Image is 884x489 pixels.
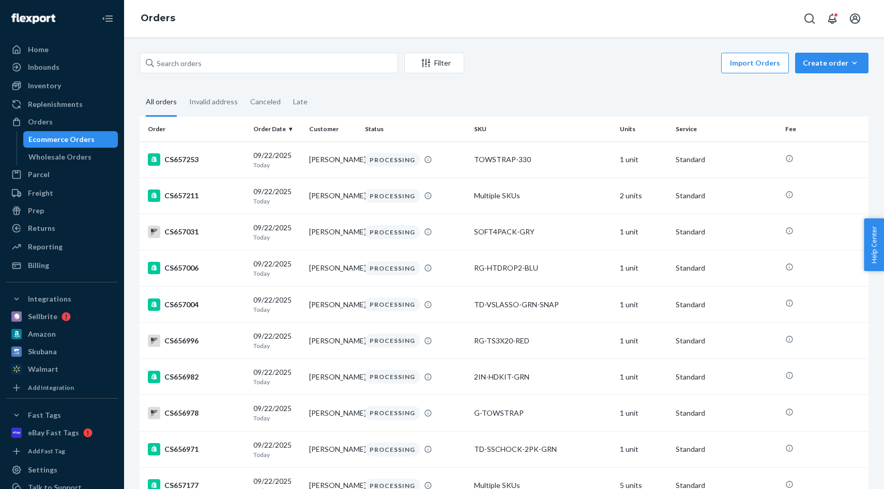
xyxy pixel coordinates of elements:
[616,178,672,214] td: 2 units
[309,124,357,133] div: Customer
[6,424,118,441] a: eBay Fast Tags
[676,263,777,273] p: Standard
[28,294,71,304] div: Integrations
[253,295,301,314] div: 09/22/2025
[803,58,861,68] div: Create order
[97,8,118,29] button: Close Navigation
[676,227,777,237] p: Standard
[405,58,464,68] div: Filter
[305,214,361,250] td: [PERSON_NAME]
[250,88,281,115] div: Canceled
[249,117,305,141] th: Order Date
[6,41,118,58] a: Home
[23,131,118,148] a: Ecommerce Orders
[132,4,184,34] ol: breadcrumbs
[28,447,65,455] div: Add Fast Tag
[28,44,49,55] div: Home
[365,225,420,239] div: PROCESSING
[6,185,118,201] a: Freight
[822,8,843,29] button: Open notifications
[28,223,55,233] div: Returns
[148,443,245,455] div: CS656971
[616,117,672,141] th: Units
[28,152,92,162] div: Wholesale Orders
[305,395,361,431] td: [PERSON_NAME]
[676,372,777,382] p: Standard
[28,81,61,91] div: Inventory
[253,331,301,350] div: 09/22/2025
[140,53,398,73] input: Search orders
[616,431,672,467] td: 1 unit
[676,444,777,454] p: Standard
[28,117,53,127] div: Orders
[28,428,79,438] div: eBay Fast Tags
[6,382,118,394] a: Add Integration
[676,299,777,310] p: Standard
[253,233,301,242] p: Today
[404,53,464,73] button: Filter
[6,96,118,113] a: Replenishments
[365,334,420,348] div: PROCESSING
[253,259,301,278] div: 09/22/2025
[470,178,616,214] td: Multiple SKUs
[6,343,118,360] a: Skubana
[361,117,470,141] th: Status
[28,364,58,374] div: Walmart
[140,117,249,141] th: Order
[253,161,301,169] p: Today
[6,407,118,423] button: Fast Tags
[148,371,245,383] div: CS656982
[148,190,245,202] div: CS657211
[305,250,361,286] td: [PERSON_NAME]
[253,269,301,278] p: Today
[253,403,301,422] div: 09/22/2025
[305,323,361,359] td: [PERSON_NAME]
[293,88,308,115] div: Late
[474,372,612,382] div: 2IN-HDKIT-GRN
[6,462,118,478] a: Settings
[253,223,301,242] div: 09/22/2025
[365,261,420,275] div: PROCESSING
[253,440,301,459] div: 09/22/2025
[6,166,118,183] a: Parcel
[253,367,301,386] div: 09/22/2025
[253,377,301,386] p: Today
[28,62,59,72] div: Inbounds
[365,297,420,311] div: PROCESSING
[146,88,177,117] div: All orders
[474,154,612,165] div: TOWSTRAP-330
[148,153,245,166] div: CS657253
[305,178,361,214] td: [PERSON_NAME]
[305,141,361,178] td: [PERSON_NAME]
[474,336,612,346] div: RG-TS3X20-RED
[676,154,777,165] p: Standard
[305,359,361,395] td: [PERSON_NAME]
[6,326,118,342] a: Amazon
[6,77,118,94] a: Inventory
[28,410,61,420] div: Fast Tags
[28,465,57,475] div: Settings
[676,408,777,418] p: Standard
[148,262,245,274] div: CS657006
[28,329,56,339] div: Amazon
[141,12,175,24] a: Orders
[23,149,118,165] a: Wholesale Orders
[781,117,868,141] th: Fee
[148,298,245,311] div: CS657004
[676,191,777,201] p: Standard
[6,239,118,255] a: Reporting
[672,117,781,141] th: Service
[6,202,118,219] a: Prep
[28,188,53,198] div: Freight
[864,218,884,271] button: Help Center
[305,431,361,467] td: [PERSON_NAME]
[28,242,63,252] div: Reporting
[474,263,612,273] div: RG-HTDROP2-BLU
[616,359,672,395] td: 1 unit
[721,53,789,73] button: Import Orders
[616,250,672,286] td: 1 unit
[6,361,118,377] a: Walmart
[253,197,301,206] p: Today
[795,53,868,73] button: Create order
